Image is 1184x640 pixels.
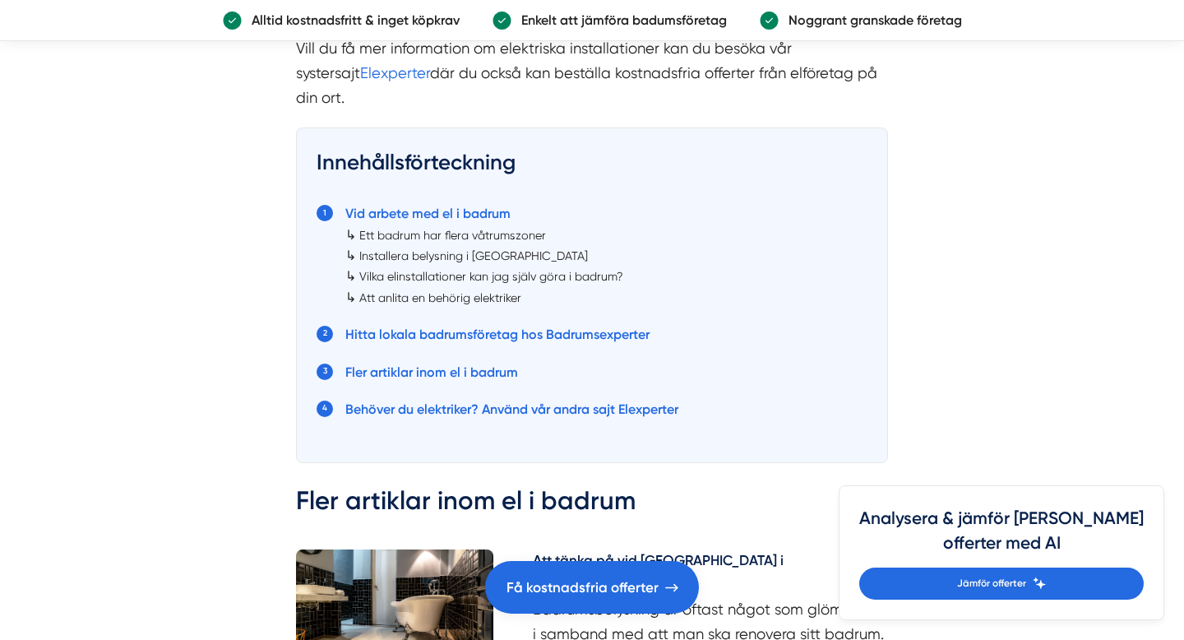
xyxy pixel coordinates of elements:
h4: Analysera & jämför [PERSON_NAME] offerter med AI [859,506,1144,568]
p: Alltid kostnadsfritt & inget köpkrav [242,10,460,30]
a: Ett badrum har flera våtrumszoner [359,229,546,242]
a: Att tänka på vid [GEOGRAPHIC_DATA] i [GEOGRAPHIC_DATA] [533,550,888,598]
a: Hitta lokala badrumsföretag hos Badrumsexperter [345,327,650,342]
span: ↳ [345,268,356,284]
span: ↳ [345,227,356,243]
a: Installera belysning i [GEOGRAPHIC_DATA] [359,249,588,262]
p: Vill du få mer information om elektriska installationer kan du besöka vår systersajt där du också... [296,36,888,109]
h2: Fler artiklar inom el i badrum [296,483,888,529]
p: Enkelt att jämföra badumsföretag [511,10,727,30]
p: Noggrant granskade företag [779,10,962,30]
a: Få kostnadsfria offerter [485,561,699,614]
span: ↳ [345,290,356,305]
h3: Innehållsförteckning [317,148,867,186]
a: Vilka elinstallationer kan jag själv göra i badrum? [359,270,623,283]
a: Att anlita en behörig elektriker [359,291,521,304]
a: Elexperter [360,64,430,81]
a: Vid arbete med el i badrum [345,206,511,221]
span: ↳ [345,248,356,263]
a: Jämför offerter [859,568,1144,600]
span: Jämför offerter [957,576,1026,591]
span: Få kostnadsfria offerter [506,577,659,599]
a: Fler artiklar inom el i badrum [345,364,518,380]
a: Behöver du elektriker? Använd vår andra sajt Elexperter [345,401,678,417]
